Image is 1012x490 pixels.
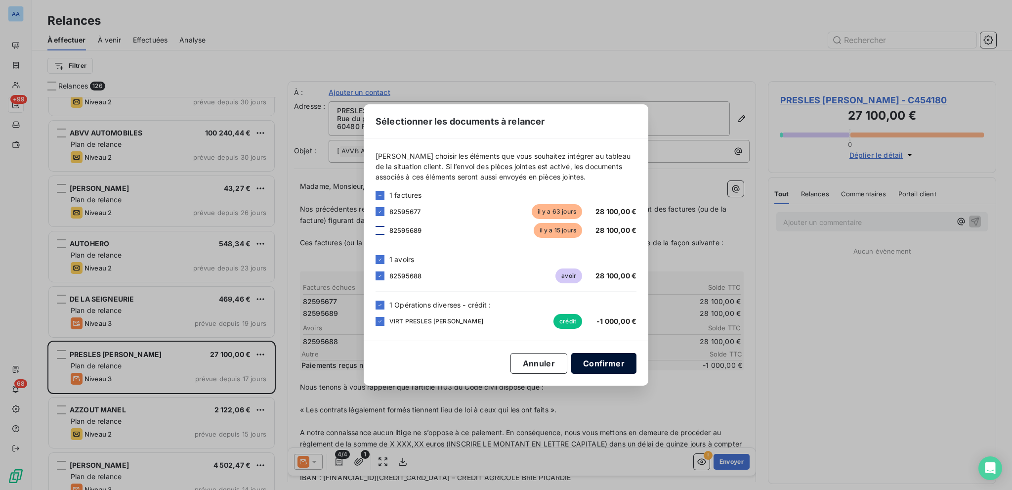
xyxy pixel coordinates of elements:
[571,353,636,374] button: Confirmer
[595,207,636,216] span: 28 100,00 €
[978,456,1002,480] div: Open Intercom Messenger
[596,317,636,325] span: -1 000,00 €
[389,317,483,326] span: VIRT PRESLES [PERSON_NAME]
[555,268,582,283] span: avoir
[389,300,491,310] span: 1 Opérations diverses - crédit :
[389,190,422,200] span: 1 factures
[389,208,421,216] span: 82595677
[532,204,582,219] span: il y a 63 jours
[595,226,636,234] span: 28 100,00 €
[510,353,567,374] button: Annuler
[534,223,582,238] span: il y a 15 jours
[376,151,636,182] span: [PERSON_NAME] choisir les éléments que vous souhaitez intégrer au tableau de la situation client....
[376,115,545,128] span: Sélectionner les documents à relancer
[595,271,636,280] span: 28 100,00 €
[389,226,422,234] span: 82595689
[553,314,582,329] span: crédit
[389,272,422,280] span: 82595688
[389,254,414,265] span: 1 avoirs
